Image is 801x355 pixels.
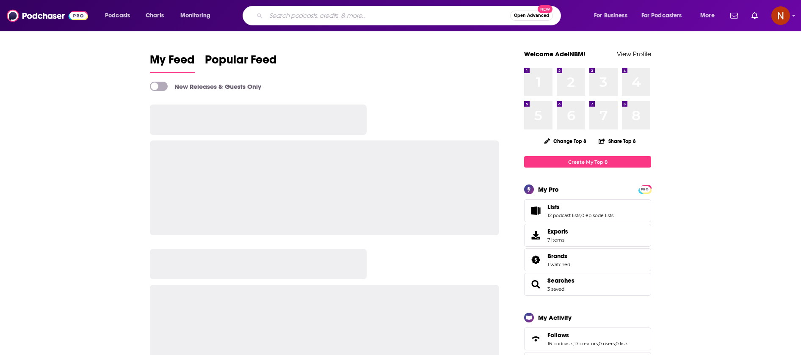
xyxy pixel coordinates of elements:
a: Show notifications dropdown [748,8,761,23]
span: Open Advanced [514,14,549,18]
button: open menu [99,9,141,22]
div: My Activity [538,314,572,322]
span: , [580,212,581,218]
span: Brands [547,252,567,260]
span: PRO [640,186,650,193]
a: Searches [527,278,544,290]
span: More [700,10,715,22]
span: , [598,341,599,347]
span: Podcasts [105,10,130,22]
span: Lists [524,199,651,222]
a: 12 podcast lists [547,212,580,218]
span: New [538,5,553,13]
input: Search podcasts, credits, & more... [266,9,510,22]
span: Logged in as AdelNBM [771,6,790,25]
span: Lists [547,203,560,211]
a: Searches [547,277,575,284]
div: Search podcasts, credits, & more... [251,6,569,25]
img: Podchaser - Follow, Share and Rate Podcasts [7,8,88,24]
span: Follows [547,331,569,339]
span: Monitoring [180,10,210,22]
span: For Podcasters [641,10,682,22]
a: Welcome AdelNBM! [524,50,586,58]
button: open menu [588,9,638,22]
button: Change Top 8 [539,136,591,146]
img: User Profile [771,6,790,25]
a: Lists [547,203,613,211]
a: 1 watched [547,261,570,267]
a: Follows [527,333,544,345]
span: Popular Feed [205,52,277,72]
span: Exports [527,229,544,241]
a: PRO [640,186,650,192]
button: Show profile menu [771,6,790,25]
span: Follows [524,327,651,350]
a: Follows [547,331,628,339]
a: Charts [140,9,169,22]
a: View Profile [617,50,651,58]
a: Create My Top 8 [524,156,651,168]
span: My Feed [150,52,195,72]
a: 3 saved [547,286,564,292]
span: Brands [524,248,651,271]
div: My Pro [538,185,559,193]
a: New Releases & Guests Only [150,82,261,91]
a: Brands [527,254,544,266]
a: 0 episode lists [581,212,613,218]
button: Open AdvancedNew [510,11,553,21]
a: My Feed [150,52,195,73]
button: open menu [174,9,221,22]
span: Exports [547,228,568,235]
button: open menu [636,9,694,22]
span: , [615,341,616,347]
a: Popular Feed [205,52,277,73]
a: Show notifications dropdown [727,8,741,23]
button: Share Top 8 [598,133,636,149]
a: Exports [524,224,651,247]
button: open menu [694,9,725,22]
a: Lists [527,205,544,217]
a: Brands [547,252,570,260]
span: Searches [524,273,651,296]
span: 7 items [547,237,568,243]
a: 0 lists [616,341,628,347]
a: 16 podcasts [547,341,573,347]
a: 17 creators [574,341,598,347]
a: 0 users [599,341,615,347]
span: Charts [146,10,164,22]
span: For Business [594,10,627,22]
